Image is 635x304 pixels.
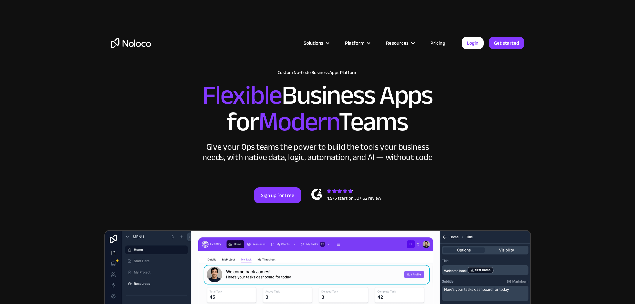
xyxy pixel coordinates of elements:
div: Platform [337,39,378,47]
a: Get started [489,37,524,49]
h2: Business Apps for Teams [111,82,524,135]
div: Give your Ops teams the power to build the tools your business needs, with native data, logic, au... [201,142,434,162]
span: Flexible [202,70,282,120]
div: Solutions [295,39,337,47]
div: Resources [386,39,409,47]
div: Solutions [304,39,323,47]
div: Platform [345,39,364,47]
div: Resources [378,39,422,47]
a: Pricing [422,39,453,47]
a: Login [462,37,484,49]
span: Modern [258,97,339,147]
a: home [111,38,151,48]
a: Sign up for free [254,187,301,203]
